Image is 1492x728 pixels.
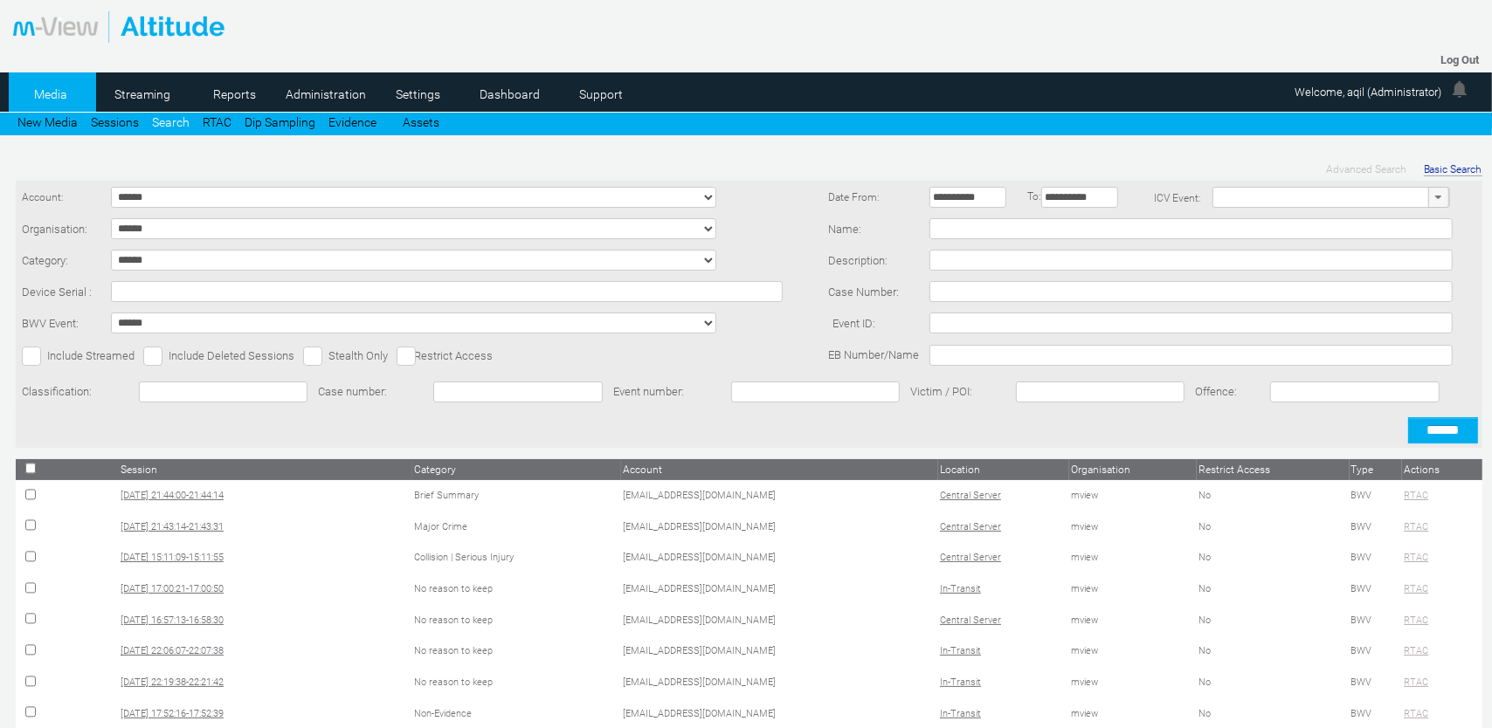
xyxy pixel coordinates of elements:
[121,615,224,626] a: [DATE] 16:57:13-16:58:30
[940,521,1001,532] span: Central Server
[414,583,493,594] span: No reason to keep
[1449,79,1470,100] img: bell24.png
[1198,552,1211,563] span: No
[203,115,231,129] a: RTAC
[414,490,479,501] span: Brief Summary
[1071,676,1098,688] span: mview
[1404,645,1428,656] span: RTAC
[1069,459,1197,480] th: Organisation
[1351,708,1372,719] span: BWV
[623,708,776,719] span: [EMAIL_ADDRESS][DOMAIN_NAME]
[17,182,105,212] td: Account:
[828,223,861,236] span: Name:
[940,676,981,688] span: In-Transit
[22,285,92,299] span: Device Serial :
[121,676,224,688] a: [DATE] 22:19:38-22:21:42
[613,385,684,398] span: Event number:
[318,385,387,398] span: Case number:
[403,115,439,129] a: Assets
[1351,645,1372,656] span: BWV
[1350,459,1403,480] th: Type
[1155,193,1202,205] span: ICV Event:
[1197,459,1349,480] th: Restrict Access
[22,385,92,398] span: Classification:
[1023,182,1139,212] td: To:
[22,223,87,236] span: Organisation:
[121,583,224,594] a: [DATE] 17:00:21-17:00:50
[1440,53,1479,66] a: Log Out
[100,81,185,107] a: Streaming
[940,615,1001,626] span: Central Server
[1351,676,1372,688] span: BWV
[1198,521,1211,532] span: No
[328,115,376,129] a: Evidence
[1404,552,1428,563] span: RTAC
[938,459,1069,480] th: Location
[559,81,644,107] a: Support
[284,81,369,107] a: Administration
[1198,645,1211,656] span: No
[121,708,224,719] a: [DATE] 17:52:16-17:52:39
[9,81,93,107] a: Media
[119,459,412,480] th: Session
[910,385,972,398] span: Victim / POI:
[940,490,1001,501] span: Central Server
[1071,521,1098,532] span: mview
[152,115,190,129] a: Search
[1071,583,1098,594] span: mview
[414,521,467,532] span: Major Crime
[245,115,315,129] a: Dip Sampling
[121,552,224,563] a: [DATE] 15:11:09-15:11:55
[1198,615,1211,626] span: No
[1424,163,1482,176] span: Basic Search
[1071,615,1098,626] span: mview
[1198,490,1211,501] span: No
[1071,552,1098,563] span: mview
[1351,552,1372,563] span: BWV
[47,349,135,362] span: Include Streamed
[940,708,981,719] span: In-Transit
[1295,86,1441,99] span: Welcome, aqil (Administrator)
[1351,615,1372,626] span: BWV
[623,615,776,626] span: [EMAIL_ADDRESS][DOMAIN_NAME]
[623,552,776,563] span: [EMAIL_ADDRESS][DOMAIN_NAME]
[121,521,224,532] span: [DATE] 21:43:14-21:43:31
[1198,583,1211,594] span: No
[1402,459,1482,480] th: Actions
[412,459,621,480] th: Category
[828,285,899,299] span: Case Number:
[376,81,460,107] a: Settings
[169,349,294,362] span: Include Deleted Sessions
[17,308,105,338] td: BWV Event:
[832,317,875,330] span: Event ID:
[121,490,224,501] a: [DATE] 21:44:00-21:44:14
[414,708,472,719] span: Non-Evidence
[828,348,919,361] span: EB Number/Name
[1195,385,1237,398] span: Offence:
[623,583,776,594] span: [EMAIL_ADDRESS][DOMAIN_NAME]
[392,344,497,367] td: Restrict Access
[623,490,776,501] span: [EMAIL_ADDRESS][DOMAIN_NAME]
[1404,615,1428,626] span: RTAC
[1404,583,1428,594] span: RTAC
[414,552,514,563] span: Collision | Serious Injury
[467,81,552,107] a: Dashboard
[1404,708,1428,719] span: RTAC
[621,459,938,480] th: Account
[1198,708,1211,719] span: No
[623,645,776,656] span: [EMAIL_ADDRESS][DOMAIN_NAME]
[623,521,776,532] span: [EMAIL_ADDRESS][DOMAIN_NAME]
[1428,187,1449,208] a: Show All Items
[940,552,1001,563] span: Central Server
[1351,490,1372,501] span: BWV
[1404,676,1428,688] span: RTAC
[940,583,981,594] span: In-Transit
[91,115,139,129] a: Sessions
[414,645,493,656] span: No reason to keep
[17,245,105,275] td: Category:
[192,81,277,107] a: Reports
